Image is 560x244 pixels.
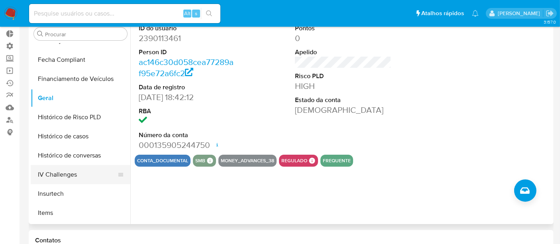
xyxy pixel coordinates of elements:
[31,50,130,69] button: Fecha Compliant
[323,159,351,162] button: frequente
[31,203,130,222] button: Items
[195,10,197,17] span: s
[139,48,235,57] dt: Person ID
[295,48,391,57] dt: Apelido
[221,159,274,162] button: money_advances_38
[295,104,391,116] dd: [DEMOGRAPHIC_DATA]
[45,31,124,38] input: Procurar
[546,9,554,18] a: Sair
[31,89,130,108] button: Geral
[139,56,234,79] a: ac146c30d058cea77289af95e72a6fc2
[31,146,130,165] button: Histórico de conversas
[195,159,205,162] button: smb
[472,10,479,17] a: Notificações
[139,24,235,33] dt: ID do usuário
[281,159,307,162] button: regulado
[137,159,188,162] button: conta_documental
[295,81,391,92] dd: HIGH
[139,83,235,92] dt: Data de registro
[295,72,391,81] dt: Risco PLD
[29,8,220,19] input: Pesquise usuários ou casos...
[184,10,191,17] span: Alt
[295,33,391,44] dd: 0
[31,69,130,89] button: Financiamento de Veículos
[139,131,235,140] dt: Número da conta
[31,108,130,127] button: Histórico de Risco PLD
[139,107,235,116] dt: RBA
[498,10,543,17] p: alexandra.macedo@mercadolivre.com
[31,222,130,242] button: KYC
[37,31,43,37] button: Procurar
[139,33,235,44] dd: 2390113461
[544,19,556,25] span: 3.157.0
[201,8,217,19] button: search-icon
[31,165,124,184] button: IV Challenges
[139,140,235,151] dd: 000135905244750
[295,24,391,33] dt: Pontos
[139,92,235,103] dd: [DATE] 18:42:12
[31,127,130,146] button: Histórico de casos
[31,184,130,203] button: Insurtech
[295,96,391,104] dt: Estado da conta
[421,9,464,18] span: Atalhos rápidos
